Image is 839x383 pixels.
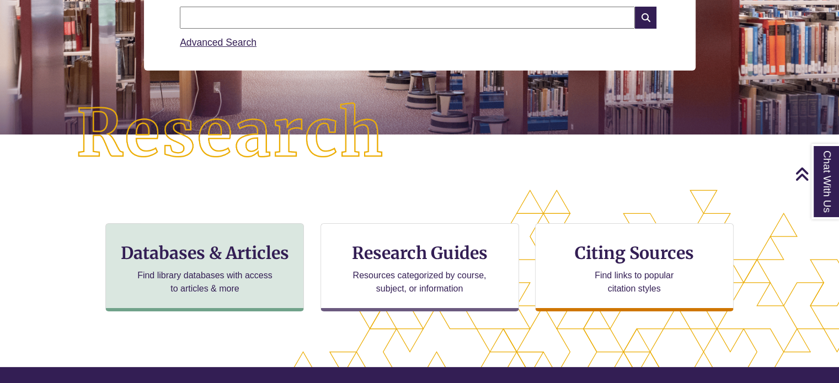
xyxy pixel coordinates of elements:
[567,242,702,263] h3: Citing Sources
[105,223,304,311] a: Databases & Articles Find library databases with access to articles & more
[133,269,277,295] p: Find library databases with access to articles & more
[795,166,836,181] a: Back to Top
[180,37,256,48] a: Advanced Search
[320,223,519,311] a: Research Guides Resources categorized by course, subject, or information
[580,269,688,295] p: Find links to popular citation styles
[115,242,295,263] h3: Databases & Articles
[535,223,734,311] a: Citing Sources Find links to popular citation styles
[348,269,491,295] p: Resources categorized by course, subject, or information
[42,68,419,199] img: Research
[330,242,510,263] h3: Research Guides
[635,7,656,29] i: Search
